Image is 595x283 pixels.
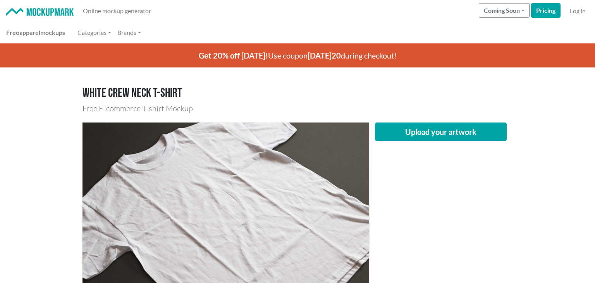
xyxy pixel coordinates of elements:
a: Pricing [531,3,561,18]
a: Online mockup generator [80,3,154,19]
p: Use coupon during checkout! [83,43,512,67]
button: Upload your artwork [375,123,507,141]
h3: Free E-commerce T-shirt Mockup [83,104,512,113]
a: Freeapparelmockups [3,25,68,40]
span: Get 20% off [DATE]! [199,51,268,60]
button: Coming Soon [479,3,530,18]
a: Categories [74,25,114,40]
h1: White crew neck T-shirt [83,86,512,101]
span: [DATE]20 [308,51,341,60]
a: Log in [567,3,589,19]
img: Mockup Mark [6,8,74,16]
a: Brands [114,25,144,40]
span: apparel [19,29,40,36]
